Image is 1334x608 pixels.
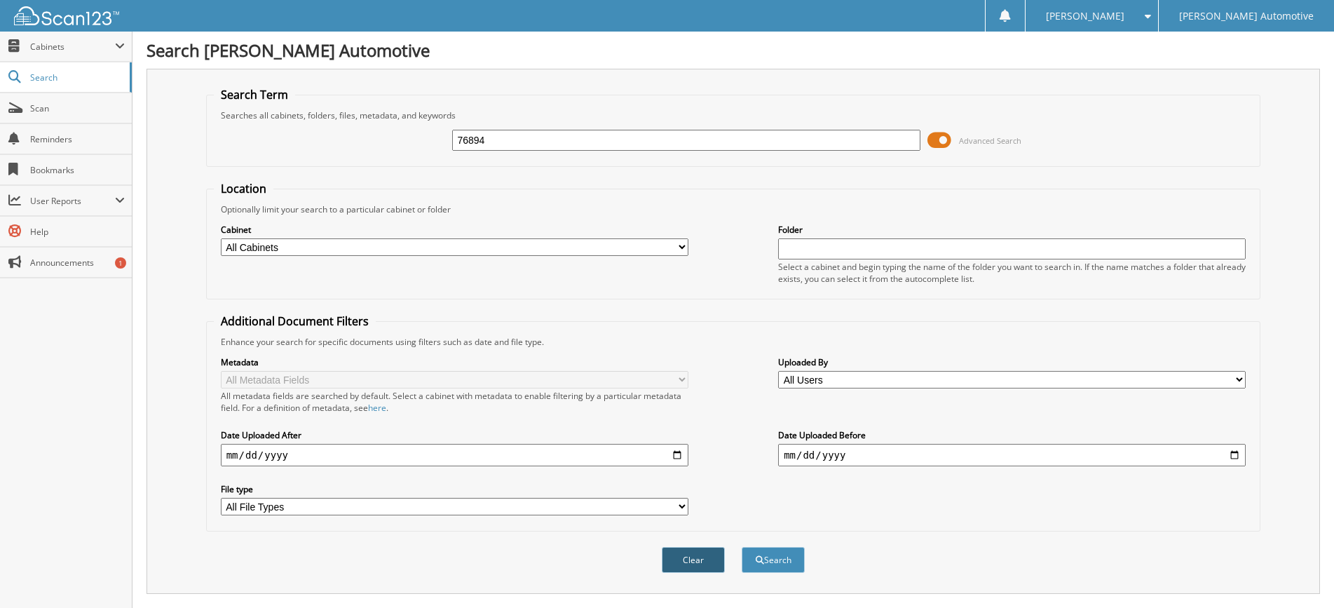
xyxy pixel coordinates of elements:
span: Bookmarks [30,164,125,176]
div: Searches all cabinets, folders, files, metadata, and keywords [214,109,1253,121]
input: end [778,444,1246,466]
iframe: Chat Widget [1264,541,1334,608]
a: here [368,402,386,414]
span: [PERSON_NAME] Automotive [1179,12,1314,20]
button: Search [742,547,805,573]
div: All metadata fields are searched by default. Select a cabinet with metadata to enable filtering b... [221,390,688,414]
input: start [221,444,688,466]
div: Enhance your search for specific documents using filters such as date and file type. [214,336,1253,348]
span: Announcements [30,257,125,269]
legend: Search Term [214,87,295,102]
div: Select a cabinet and begin typing the name of the folder you want to search in. If the name match... [778,261,1246,285]
label: Cabinet [221,224,688,236]
label: Uploaded By [778,356,1246,368]
span: Reminders [30,133,125,145]
img: scan123-logo-white.svg [14,6,119,25]
label: Metadata [221,356,688,368]
label: Date Uploaded After [221,429,688,441]
label: Folder [778,224,1246,236]
span: Cabinets [30,41,115,53]
label: File type [221,483,688,495]
span: Advanced Search [959,135,1021,146]
span: [PERSON_NAME] [1046,12,1124,20]
span: User Reports [30,195,115,207]
button: Clear [662,547,725,573]
legend: Location [214,181,273,196]
legend: Additional Document Filters [214,313,376,329]
label: Date Uploaded Before [778,429,1246,441]
span: Search [30,72,123,83]
h1: Search [PERSON_NAME] Automotive [147,39,1320,62]
span: Scan [30,102,125,114]
div: 1 [115,257,126,269]
div: Optionally limit your search to a particular cabinet or folder [214,203,1253,215]
span: Help [30,226,125,238]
